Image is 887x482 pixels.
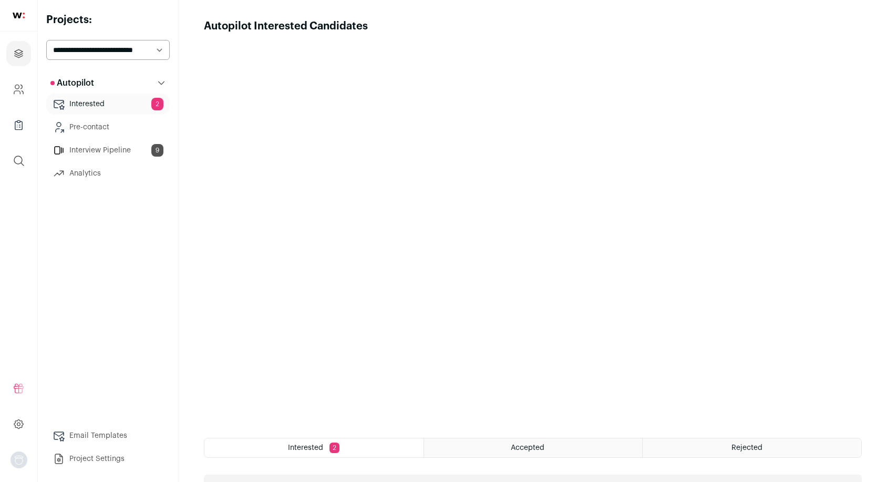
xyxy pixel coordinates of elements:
[6,112,31,138] a: Company Lists
[11,452,27,468] button: Open dropdown
[731,444,762,452] span: Rejected
[424,438,643,457] a: Accepted
[643,438,861,457] a: Rejected
[46,94,170,115] a: Interested2
[204,19,368,34] h1: Autopilot Interested Candidates
[151,144,163,157] span: 9
[151,98,163,110] span: 2
[13,13,25,18] img: wellfound-shorthand-0d5821cbd27db2630d0214b213865d53afaa358527fdda9d0ea32b1df1b89c2c.svg
[6,77,31,102] a: Company and ATS Settings
[46,448,170,469] a: Project Settings
[6,41,31,66] a: Projects
[329,443,339,453] span: 2
[288,444,323,452] span: Interested
[50,77,94,89] p: Autopilot
[46,13,170,27] h2: Projects:
[46,425,170,446] a: Email Templates
[46,140,170,161] a: Interview Pipeline9
[204,34,862,425] iframe: Autopilot Interested
[511,444,544,452] span: Accepted
[46,163,170,184] a: Analytics
[11,452,27,468] img: nopic.png
[46,117,170,138] a: Pre-contact
[46,73,170,94] button: Autopilot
